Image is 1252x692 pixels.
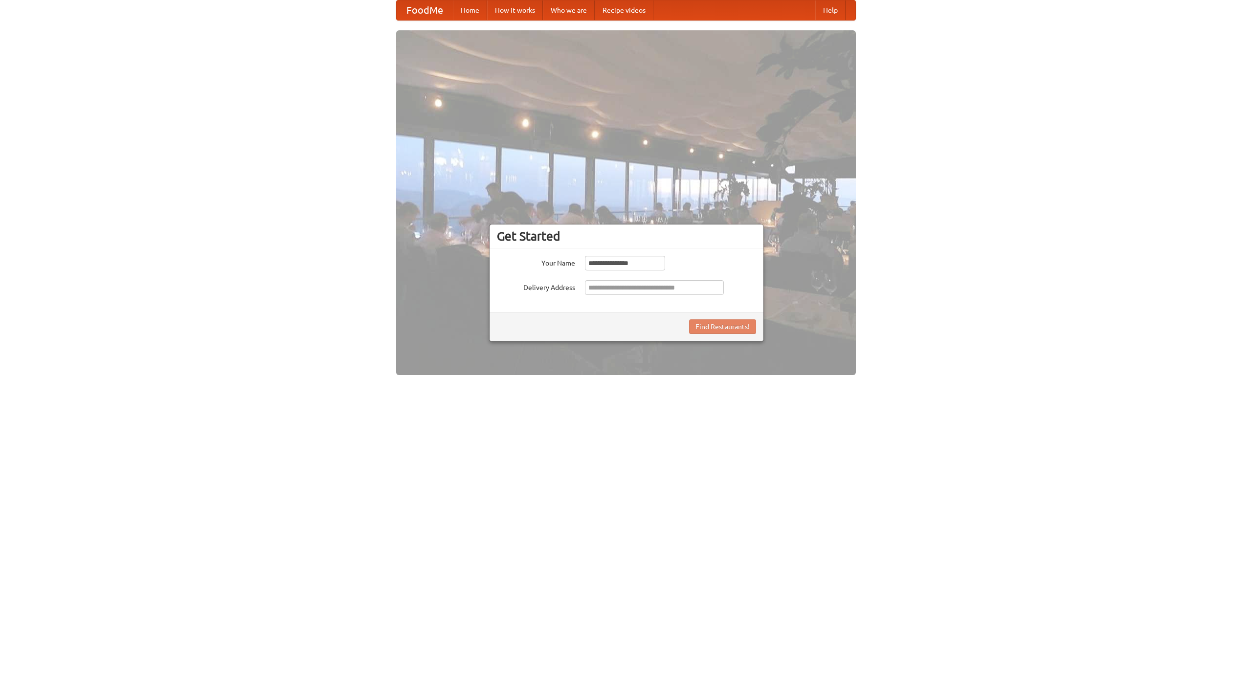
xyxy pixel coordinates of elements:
a: Who we are [543,0,595,20]
a: FoodMe [397,0,453,20]
a: Help [815,0,846,20]
label: Your Name [497,256,575,268]
button: Find Restaurants! [689,319,756,334]
h3: Get Started [497,229,756,244]
a: Recipe videos [595,0,653,20]
a: How it works [487,0,543,20]
label: Delivery Address [497,280,575,292]
a: Home [453,0,487,20]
